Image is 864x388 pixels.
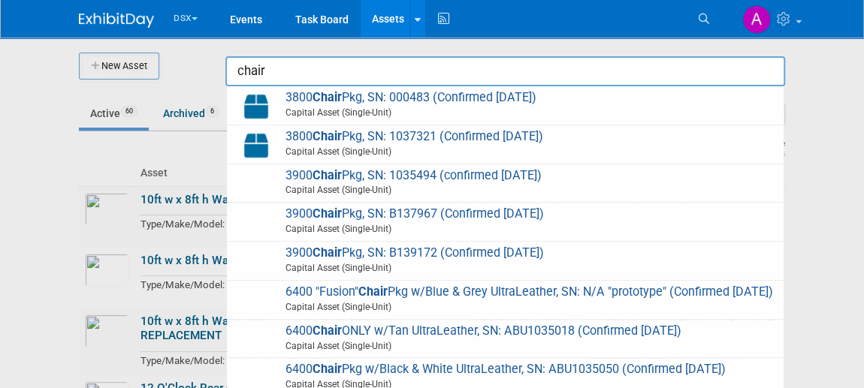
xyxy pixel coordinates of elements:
img: Capital-Asset-Icon-2.png [234,129,278,162]
span: Capital Asset (Single-Unit) [239,183,776,197]
span: Capital Asset (Single-Unit) [239,261,776,275]
strong: Chair [313,129,342,143]
span: Capital Asset (Single-Unit) [239,106,776,119]
span: 6400 "Fusion" Pkg w/Blue & Grey UltraLeather, SN: N/A "prototype" (Confirmed [DATE]) [234,284,776,315]
strong: Chair [313,362,342,376]
img: Capital-Asset-Icon-2.png [234,90,278,123]
strong: Chair [313,323,342,338]
img: ExhibitDay [79,13,154,28]
img: Art Stewart [742,5,771,34]
span: Capital Asset (Single-Unit) [239,145,776,158]
span: Capital Asset (Single-Unit) [239,339,776,353]
span: 3900 Pkg, SN: B137967 (Confirmed [DATE]) [234,206,776,237]
input: search assets [225,56,785,86]
strong: Chair [313,206,342,221]
strong: Chair [313,168,342,182]
span: 6400 ONLY w/Tan UltraLeather, SN: ABU1035018 (Confirmed [DATE]) [234,323,776,354]
span: Capital Asset (Single-Unit) [239,300,776,314]
span: Capital Asset (Single-Unit) [239,222,776,236]
span: 3900 Pkg, SN: B139172 (Confirmed [DATE]) [234,245,776,276]
span: 3800 Pkg, SN: 1037321 (Confirmed [DATE]) [234,129,776,160]
strong: Chair [358,284,388,299]
strong: Chair [313,245,342,260]
span: 3800 Pkg, SN: 000483 (Confirmed [DATE]) [234,90,776,121]
span: 3900 Pkg, SN: 1035494 (confirmed [DATE]) [234,168,776,199]
strong: Chair [313,90,342,104]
